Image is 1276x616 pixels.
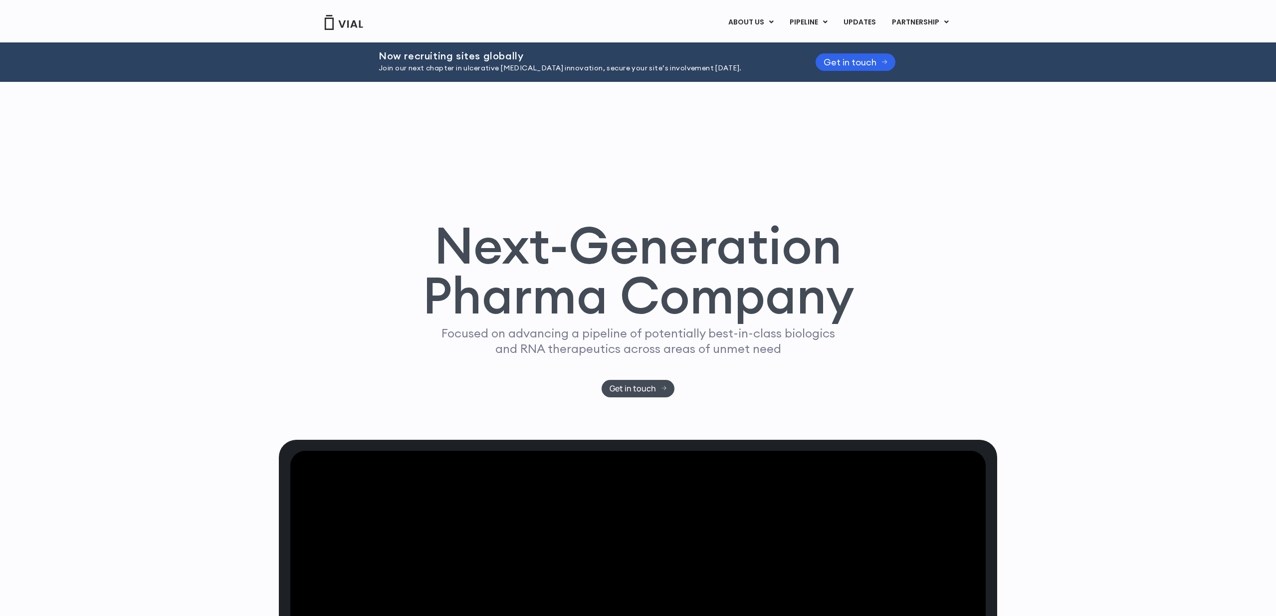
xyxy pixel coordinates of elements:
[379,63,791,74] p: Join our next chapter in ulcerative [MEDICAL_DATA] innovation, secure your site’s involvement [DA...
[324,15,364,30] img: Vial Logo
[836,14,883,31] a: UPDATES
[610,385,656,392] span: Get in touch
[824,58,876,66] span: Get in touch
[782,14,835,31] a: PIPELINEMenu Toggle
[379,50,791,61] h2: Now recruiting sites globally
[720,14,781,31] a: ABOUT USMenu Toggle
[884,14,957,31] a: PARTNERSHIPMenu Toggle
[602,380,675,397] a: Get in touch
[422,220,854,321] h1: Next-Generation Pharma Company
[816,53,895,71] a: Get in touch
[437,325,839,356] p: Focused on advancing a pipeline of potentially best-in-class biologics and RNA therapeutics acros...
